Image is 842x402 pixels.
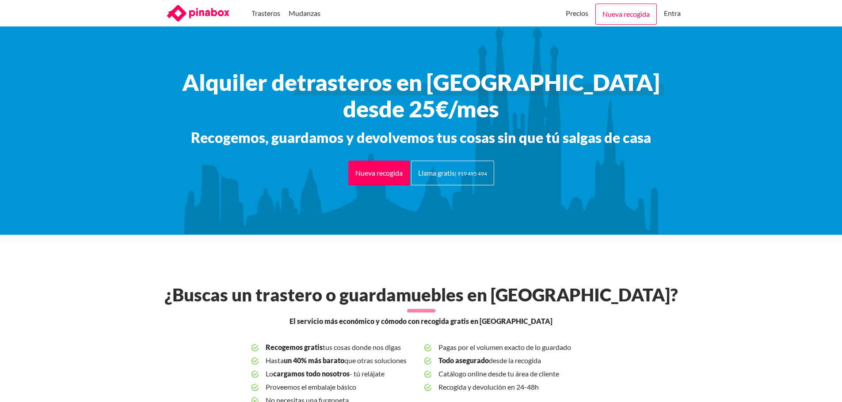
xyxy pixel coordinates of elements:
span: Catálogo online desde tu área de cliente [438,367,590,380]
b: cargamos todo nosotros [273,369,350,378]
a: Llama gratis| 919 495 494 [411,161,494,185]
span: Hasta que otras soluciones [266,354,417,367]
b: Recogemos gratis [266,343,323,351]
span: trasteros en [GEOGRAPHIC_DATA] [297,69,660,95]
span: Pagas por el volumen exacto de lo guardado [438,341,590,354]
a: Nueva recogida [595,4,657,25]
span: desde la recogida [438,354,590,367]
span: Recogida y devolución en 24-48h [438,380,590,394]
h3: Recogemos, guardamos y devolvemos tus cosas sin que tú salgas de casa [156,129,686,147]
a: Nueva recogida [348,161,410,185]
small: | 919 495 494 [455,170,487,177]
span: Lo - tú relájate [266,367,417,380]
h1: Alquiler de desde 25€/mes [156,69,686,122]
b: Todo asegurado [438,356,489,364]
span: El servicio más económico y cómodo con recogida gratis en [GEOGRAPHIC_DATA] [290,316,552,327]
h2: ¿Buscas un trastero o guardamuebles en [GEOGRAPHIC_DATA]? [160,284,683,305]
b: un 40% más barato [284,356,344,364]
span: Proveemos el embalaje básico [266,380,417,394]
span: tus cosas donde nos digas [266,341,417,354]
